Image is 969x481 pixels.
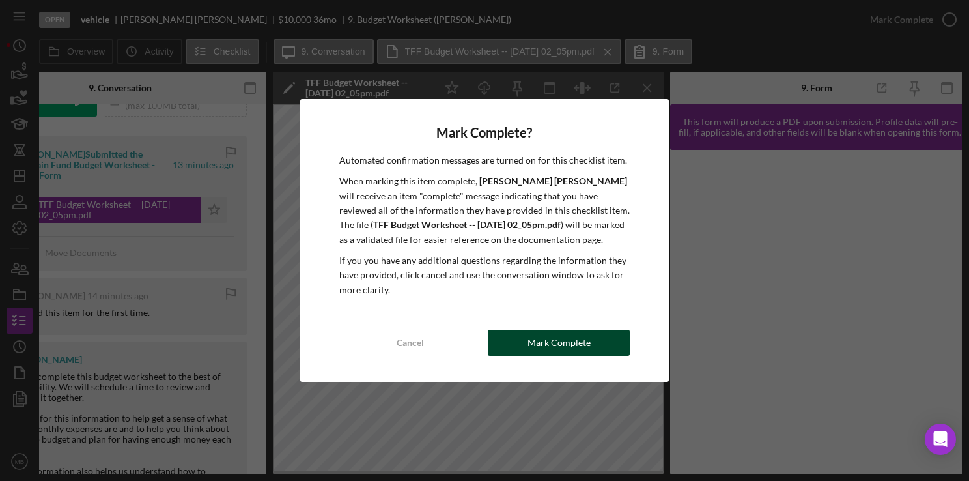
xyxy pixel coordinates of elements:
div: Mark Complete [527,330,591,356]
h4: Mark Complete? [339,125,630,140]
p: If you you have any additional questions regarding the information they have provided, click canc... [339,254,630,297]
button: Cancel [339,330,481,356]
p: When marking this item complete, will receive an item "complete" message indicating that you have... [339,174,630,247]
p: Automated confirmation messages are turned on for this checklist item. [339,153,630,168]
div: Cancel [397,330,424,356]
b: [PERSON_NAME] [PERSON_NAME] [479,175,627,186]
b: TFF Budget Worksheet -- [DATE] 02_05pm.pdf [373,219,561,230]
button: Mark Complete [488,330,630,356]
div: Open Intercom Messenger [925,424,956,455]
